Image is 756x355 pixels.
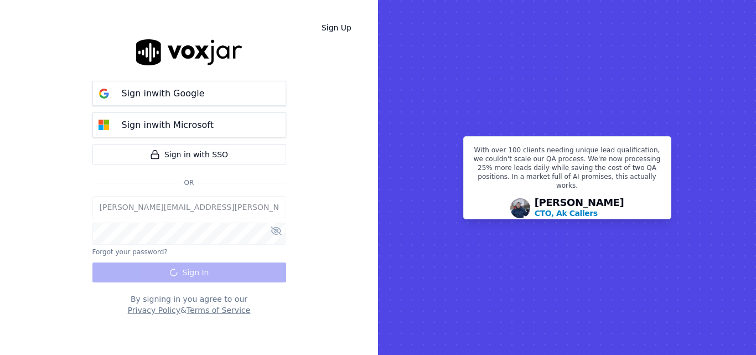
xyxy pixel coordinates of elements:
p: Sign in with Microsoft [122,119,214,132]
span: Or [180,178,199,187]
div: By signing in you agree to our & [92,294,286,316]
button: Forgot your password? [92,248,168,256]
img: microsoft Sign in button [93,114,115,136]
a: Sign in with SSO [92,144,286,165]
img: google Sign in button [93,83,115,105]
button: Sign inwith Google [92,81,286,106]
div: [PERSON_NAME] [535,198,624,219]
p: Sign in with Google [122,87,205,100]
a: Sign Up [313,18,360,38]
button: Terms of Service [187,305,250,316]
input: Email [92,196,286,218]
p: CTO, Ak Callers [535,208,598,219]
img: logo [136,39,242,65]
button: Privacy Policy [128,305,180,316]
p: With over 100 clients needing unique lead qualification, we couldn't scale our QA process. We're ... [470,146,664,194]
button: Sign inwith Microsoft [92,112,286,137]
img: Avatar [510,198,530,218]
